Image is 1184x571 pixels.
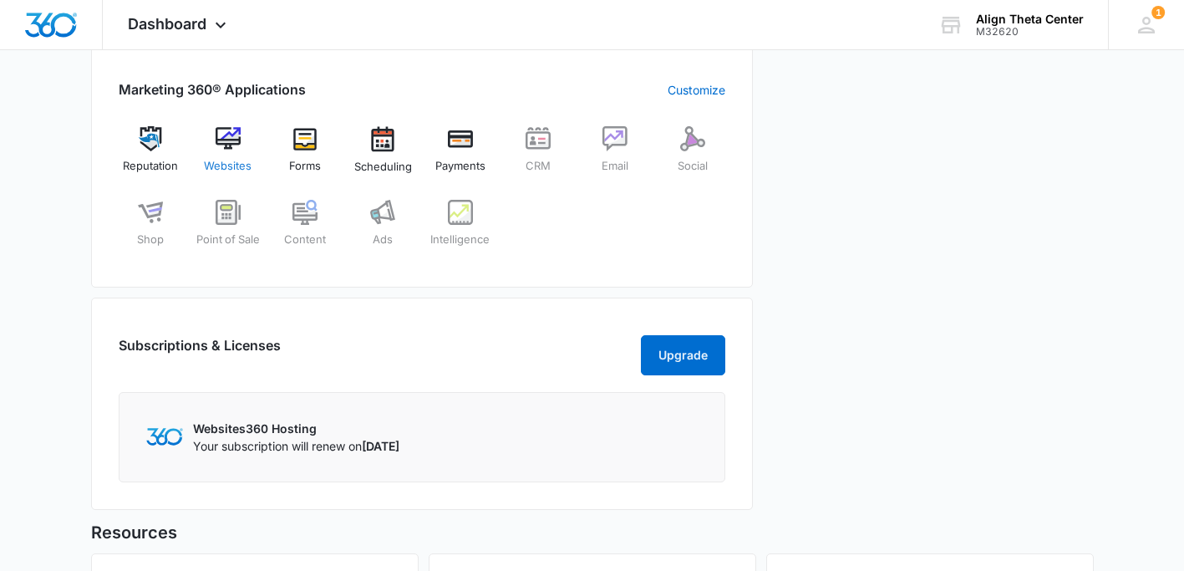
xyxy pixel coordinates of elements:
[146,428,183,446] img: Marketing 360 Logo
[429,200,493,260] a: Intelligence
[429,126,493,186] a: Payments
[119,335,281,369] h2: Subscriptions & Licenses
[196,200,260,260] a: Point of Sale
[373,232,393,248] span: Ads
[526,158,551,175] span: CRM
[354,159,412,176] span: Scheduling
[1151,6,1165,19] span: 1
[602,158,628,175] span: Email
[641,335,725,375] button: Upgrade
[289,158,321,175] span: Forms
[123,158,178,175] span: Reputation
[193,437,399,455] p: Your subscription will renew on
[196,126,260,186] a: Websites
[583,126,648,186] a: Email
[284,232,326,248] span: Content
[351,200,415,260] a: Ads
[273,200,338,260] a: Content
[193,420,399,437] p: Websites360 Hosting
[137,232,164,248] span: Shop
[668,81,725,99] a: Customize
[196,232,260,248] span: Point of Sale
[506,126,570,186] a: CRM
[273,126,338,186] a: Forms
[435,158,485,175] span: Payments
[119,79,306,99] h2: Marketing 360® Applications
[204,158,252,175] span: Websites
[976,26,1084,38] div: account id
[430,232,490,248] span: Intelligence
[91,520,1094,545] h5: Resources
[678,158,708,175] span: Social
[362,439,399,453] span: [DATE]
[119,200,183,260] a: Shop
[1151,6,1165,19] div: notifications count
[976,13,1084,26] div: account name
[119,126,183,186] a: Reputation
[661,126,725,186] a: Social
[351,126,415,186] a: Scheduling
[128,15,206,33] span: Dashboard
